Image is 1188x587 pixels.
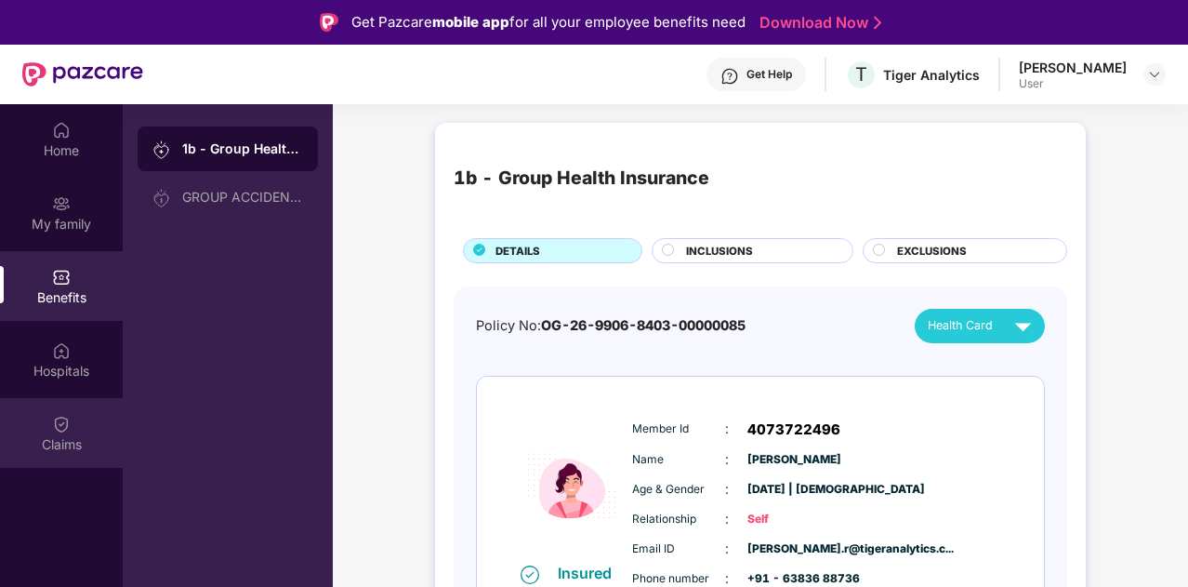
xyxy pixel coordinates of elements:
[351,11,746,33] div: Get Pazcare for all your employee benefits need
[52,194,71,213] img: svg+xml;base64,PHN2ZyB3aWR0aD0iMjAiIGhlaWdodD0iMjAiIHZpZXdCb3g9IjAgMCAyMCAyMCIgZmlsbD0ibm9uZSIgeG...
[746,67,792,82] div: Get Help
[632,420,725,438] span: Member Id
[52,268,71,287] img: svg+xml;base64,PHN2ZyBpZD0iQmVuZWZpdHMiIHhtbG5zPSJodHRwOi8vd3d3LnczLm9yZy8yMDAwL3N2ZyIgd2lkdGg9Ij...
[725,449,729,470] span: :
[759,13,876,33] a: Download Now
[521,566,539,584] img: svg+xml;base64,PHN2ZyB4bWxucz0iaHR0cDovL3d3dy53My5vcmcvMjAwMC9zdmciIHdpZHRoPSIxNiIgaGVpZ2h0PSIxNi...
[928,316,993,335] span: Health Card
[152,189,171,207] img: svg+xml;base64,PHN2ZyB3aWR0aD0iMjAiIGhlaWdodD0iMjAiIHZpZXdCb3g9IjAgMCAyMCAyMCIgZmlsbD0ibm9uZSIgeG...
[747,419,840,441] span: 4073722496
[747,540,840,558] span: [PERSON_NAME].r@tigeranalytics.c...
[495,243,540,260] span: DETAILS
[320,13,338,32] img: Logo
[915,309,1045,343] button: Health Card
[725,419,729,439] span: :
[883,66,980,84] div: Tiger Analytics
[855,63,867,86] span: T
[182,140,303,158] div: 1b - Group Health Insurance
[874,13,881,33] img: Stroke
[1019,76,1127,91] div: User
[516,409,627,563] img: icon
[476,315,746,337] div: Policy No:
[1147,67,1162,82] img: svg+xml;base64,PHN2ZyBpZD0iRHJvcGRvd24tMzJ4MzIiIHhtbG5zPSJodHRwOi8vd3d3LnczLm9yZy8yMDAwL3N2ZyIgd2...
[52,341,71,360] img: svg+xml;base64,PHN2ZyBpZD0iSG9zcGl0YWxzIiB4bWxucz0iaHR0cDovL3d3dy53My5vcmcvMjAwMC9zdmciIHdpZHRoPS...
[632,481,725,499] span: Age & Gender
[558,564,623,582] div: Insured
[747,481,840,499] span: [DATE] | [DEMOGRAPHIC_DATA]
[152,140,171,159] img: svg+xml;base64,PHN2ZyB3aWR0aD0iMjAiIGhlaWdodD0iMjAiIHZpZXdCb3g9IjAgMCAyMCAyMCIgZmlsbD0ibm9uZSIgeG...
[541,317,746,333] span: OG-26-9906-8403-00000085
[747,451,840,469] span: [PERSON_NAME]
[52,415,71,434] img: svg+xml;base64,PHN2ZyBpZD0iQ2xhaW0iIHhtbG5zPSJodHRwOi8vd3d3LnczLm9yZy8yMDAwL3N2ZyIgd2lkdGg9IjIwIi...
[1019,59,1127,76] div: [PERSON_NAME]
[432,13,509,31] strong: mobile app
[725,539,729,559] span: :
[1007,310,1039,342] img: svg+xml;base64,PHN2ZyB4bWxucz0iaHR0cDovL3d3dy53My5vcmcvMjAwMC9zdmciIHZpZXdCb3g9IjAgMCAyNCAyNCIgd2...
[52,121,71,140] img: svg+xml;base64,PHN2ZyBpZD0iSG9tZSIgeG1sbnM9Imh0dHA6Ly93d3cudzMub3JnLzIwMDAvc3ZnIiB3aWR0aD0iMjAiIG...
[182,190,303,205] div: GROUP ACCIDENTAL INSURANCE
[897,243,967,260] span: EXCLUSIONS
[22,62,143,87] img: New Pazcare Logo
[632,451,725,469] span: Name
[686,243,753,260] span: INCLUSIONS
[632,511,725,528] span: Relationship
[632,540,725,558] span: Email ID
[720,67,739,86] img: svg+xml;base64,PHN2ZyBpZD0iSGVscC0zMngzMiIgeG1sbnM9Imh0dHA6Ly93d3cudzMub3JnLzIwMDAvc3ZnIiB3aWR0aD...
[747,511,840,528] span: Self
[454,164,709,193] div: 1b - Group Health Insurance
[725,509,729,529] span: :
[725,479,729,500] span: :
